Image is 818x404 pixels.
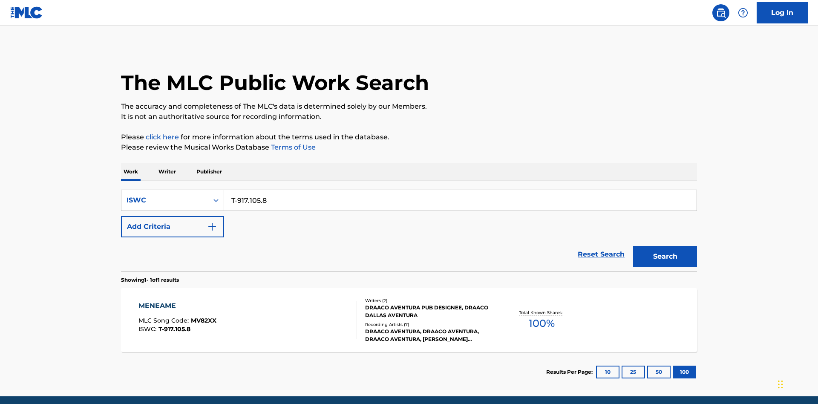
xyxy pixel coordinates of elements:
button: 10 [596,366,619,378]
iframe: Chat Widget [775,363,818,404]
p: The accuracy and completeness of The MLC's data is determined solely by our Members. [121,101,697,112]
button: 50 [647,366,671,378]
span: T-917.105.8 [158,325,190,333]
a: Log In [757,2,808,23]
div: Writers ( 2 ) [365,297,494,304]
span: MV82XX [191,317,216,324]
p: Writer [156,163,179,181]
img: help [738,8,748,18]
a: Terms of Use [269,143,316,151]
p: Showing 1 - 1 of 1 results [121,276,179,284]
p: Please review the Musical Works Database [121,142,697,153]
div: DRAACO AVENTURA PUB DESIGNEE, DRAACO DALLAS AVENTURA [365,304,494,319]
img: 9d2ae6d4665cec9f34b9.svg [207,222,217,232]
h1: The MLC Public Work Search [121,70,429,95]
div: MENEAME [138,301,216,311]
p: Please for more information about the terms used in the database. [121,132,697,142]
img: MLC Logo [10,6,43,19]
p: Results Per Page: [546,368,595,376]
button: Search [633,246,697,267]
p: Publisher [194,163,225,181]
span: 100 % [529,316,555,331]
a: click here [146,133,179,141]
div: Recording Artists ( 7 ) [365,321,494,328]
div: ISWC [127,195,203,205]
button: Add Criteria [121,216,224,237]
a: Reset Search [573,245,629,264]
div: Drag [778,372,783,397]
p: Work [121,163,141,181]
span: MLC Song Code : [138,317,191,324]
a: MENEAMEMLC Song Code:MV82XXISWC:T-917.105.8Writers (2)DRAACO AVENTURA PUB DESIGNEE, DRAACO DALLAS... [121,288,697,352]
span: ISWC : [138,325,158,333]
div: Help [734,4,752,21]
button: 25 [622,366,645,378]
button: 100 [673,366,696,378]
p: Total Known Shares: [519,309,565,316]
form: Search Form [121,190,697,271]
p: It is not an authoritative source for recording information. [121,112,697,122]
a: Public Search [712,4,729,21]
div: DRAACO AVENTURA, DRAACO AVENTURA, DRAACO AVENTURA, [PERSON_NAME] AVENTURA, DRAACO AVENTURA [365,328,494,343]
img: search [716,8,726,18]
